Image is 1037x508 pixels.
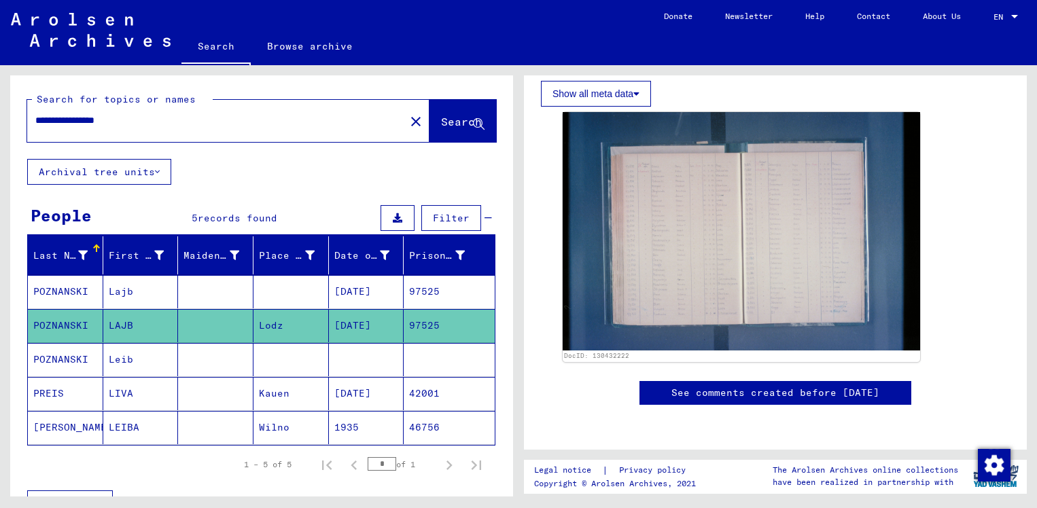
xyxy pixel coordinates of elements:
[181,30,251,65] a: Search
[28,377,103,410] mat-cell: PREIS
[334,244,407,266] div: Date of Birth
[313,451,340,478] button: First page
[28,275,103,308] mat-cell: POZNANSKI
[977,448,1010,481] div: Zustimmung ändern
[253,309,329,342] mat-cell: Lodz
[33,244,105,266] div: Last Name
[198,212,277,224] span: records found
[103,343,179,376] mat-cell: Leib
[33,249,88,263] div: Last Name
[978,449,1010,482] img: Zustimmung ändern
[103,377,179,410] mat-cell: LIVA
[109,244,181,266] div: First Name
[329,275,404,308] mat-cell: [DATE]
[334,249,390,263] div: Date of Birth
[368,458,436,471] div: of 1
[671,386,879,400] a: See comments created before [DATE]
[31,203,92,228] div: People
[773,464,958,476] p: The Arolsen Archives online collections
[534,463,602,477] a: Legal notice
[564,352,629,359] a: DocID: 130432222
[253,377,329,410] mat-cell: Kauen
[178,236,253,274] mat-header-cell: Maiden Name
[994,12,1003,22] mat-select-trigger: EN
[409,244,482,266] div: Prisoner #
[441,115,482,128] span: Search
[404,377,495,410] mat-cell: 42001
[970,459,1021,493] img: yv_logo.png
[251,30,369,62] a: Browse archive
[541,81,651,107] button: Show all meta data
[103,411,179,444] mat-cell: LEIBA
[103,236,179,274] mat-header-cell: First Name
[192,212,198,224] span: 5
[27,159,171,185] button: Archival tree units
[329,411,404,444] mat-cell: 1935
[534,463,702,477] div: |
[103,309,179,342] mat-cell: LAJB
[340,451,368,478] button: Previous page
[404,411,495,444] mat-cell: 46756
[563,112,920,350] img: 001.jpg
[773,476,958,488] p: have been realized in partnership with
[436,451,463,478] button: Next page
[402,107,429,134] button: Clear
[28,343,103,376] mat-cell: POZNANSKI
[244,458,292,471] div: 1 – 5 of 5
[408,113,424,130] mat-icon: close
[28,411,103,444] mat-cell: [PERSON_NAME]
[329,309,404,342] mat-cell: [DATE]
[463,451,490,478] button: Last page
[28,236,103,274] mat-header-cell: Last Name
[11,13,171,47] img: Arolsen_neg.svg
[404,236,495,274] mat-header-cell: Prisoner #
[329,377,404,410] mat-cell: [DATE]
[404,309,495,342] mat-cell: 97525
[253,236,329,274] mat-header-cell: Place of Birth
[103,275,179,308] mat-cell: Lajb
[183,244,256,266] div: Maiden Name
[253,411,329,444] mat-cell: Wilno
[37,93,196,105] mat-label: Search for topics or names
[421,205,481,231] button: Filter
[608,463,702,477] a: Privacy policy
[404,275,495,308] mat-cell: 97525
[534,477,702,490] p: Copyright © Arolsen Archives, 2021
[28,309,103,342] mat-cell: POZNANSKI
[259,244,332,266] div: Place of Birth
[433,212,470,224] span: Filter
[429,100,496,142] button: Search
[329,236,404,274] mat-header-cell: Date of Birth
[259,249,315,263] div: Place of Birth
[409,249,465,263] div: Prisoner #
[109,249,164,263] div: First Name
[183,249,239,263] div: Maiden Name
